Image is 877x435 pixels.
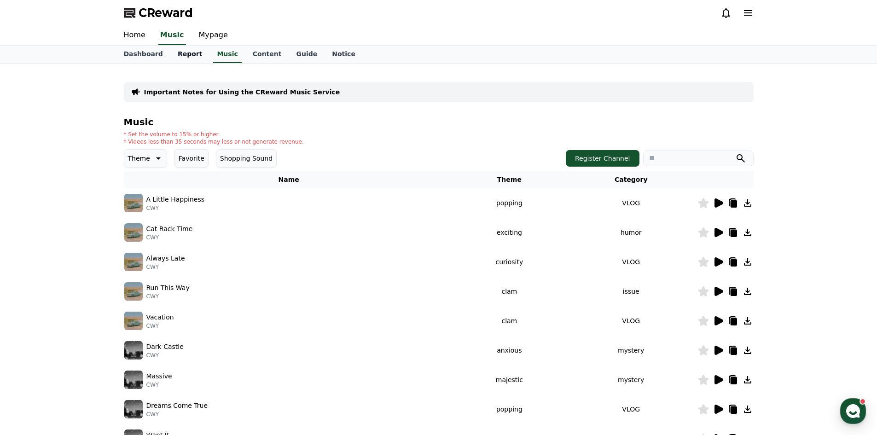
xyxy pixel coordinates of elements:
img: music [124,341,143,360]
p: CWY [146,381,172,389]
a: Important Notes for Using the CReward Music Service [144,87,340,97]
img: music [124,194,143,212]
td: majestic [454,365,565,394]
button: Theme [124,149,167,168]
p: Massive [146,371,172,381]
td: anxious [454,336,565,365]
p: * Videos less than 35 seconds may less or not generate revenue. [124,138,304,145]
h4: Music [124,117,754,127]
a: Mypage [192,26,235,45]
span: Messages [76,306,104,313]
p: Cat Rack Time [146,224,193,234]
a: Notice [325,46,363,63]
a: Report [170,46,210,63]
img: music [124,282,143,301]
img: music [124,253,143,271]
button: Register Channel [566,150,639,167]
span: Settings [136,306,159,313]
td: curiosity [454,247,565,277]
td: issue [565,277,697,306]
p: * Set the volume to 15% or higher. [124,131,304,138]
p: CWY [146,352,184,359]
p: CWY [146,204,205,212]
p: CWY [146,411,208,418]
p: Theme [128,152,150,165]
p: Vacation [146,313,174,322]
p: Dark Castle [146,342,184,352]
span: CReward [139,6,193,20]
td: VLOG [565,247,697,277]
p: Always Late [146,254,185,263]
img: music [124,312,143,330]
p: Run This Way [146,283,190,293]
p: A Little Happiness [146,195,205,204]
td: popping [454,394,565,424]
img: music [124,223,143,242]
td: mystery [565,365,697,394]
th: Category [565,171,697,188]
img: music [124,371,143,389]
a: CReward [124,6,193,20]
td: humor [565,218,697,247]
td: VLOG [565,306,697,336]
th: Name [124,171,454,188]
td: clam [454,306,565,336]
a: Music [213,46,241,63]
p: CWY [146,234,193,241]
p: CWY [146,293,190,300]
td: VLOG [565,188,697,218]
a: Home [3,292,61,315]
a: Content [245,46,289,63]
button: Shopping Sound [216,149,277,168]
td: mystery [565,336,697,365]
img: music [124,400,143,418]
p: CWY [146,263,185,271]
a: Settings [119,292,177,315]
td: exciting [454,218,565,247]
a: Dashboard [116,46,170,63]
th: Theme [454,171,565,188]
td: clam [454,277,565,306]
p: CWY [146,322,174,330]
button: Favorite [174,149,209,168]
a: Home [116,26,153,45]
p: Dreams Come True [146,401,208,411]
a: Messages [61,292,119,315]
span: Home [23,306,40,313]
a: Music [158,26,186,45]
td: popping [454,188,565,218]
td: VLOG [565,394,697,424]
a: Guide [289,46,325,63]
